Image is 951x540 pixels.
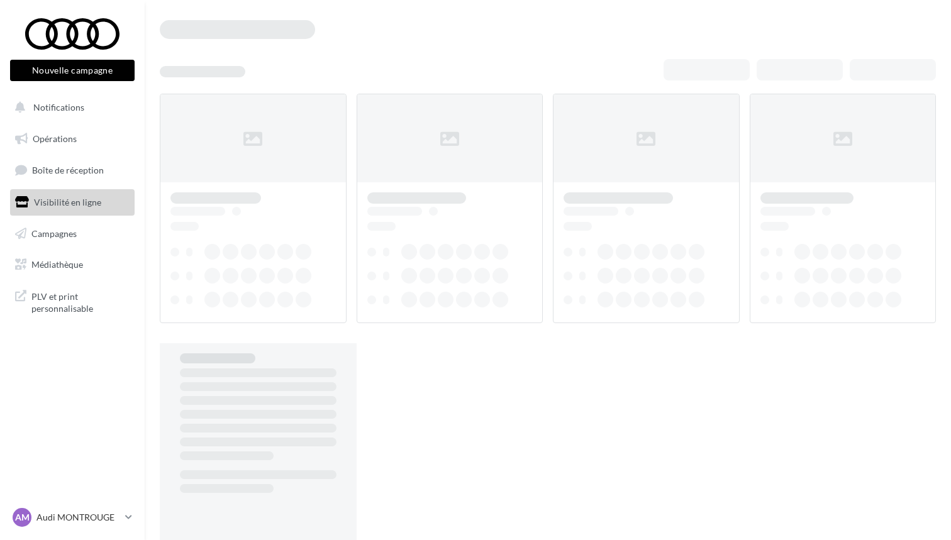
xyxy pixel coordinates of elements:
span: Médiathèque [31,259,83,270]
span: AM [15,511,30,524]
p: Audi MONTROUGE [36,511,120,524]
a: AM Audi MONTROUGE [10,505,135,529]
button: Notifications [8,94,132,121]
a: Visibilité en ligne [8,189,137,216]
a: Médiathèque [8,251,137,278]
span: Campagnes [31,228,77,238]
span: Boîte de réception [32,165,104,175]
span: Notifications [33,102,84,113]
span: Visibilité en ligne [34,197,101,207]
a: Opérations [8,126,137,152]
a: Campagnes [8,221,137,247]
span: PLV et print personnalisable [31,288,130,315]
a: PLV et print personnalisable [8,283,137,320]
a: Boîte de réception [8,157,137,184]
span: Opérations [33,133,77,144]
button: Nouvelle campagne [10,60,135,81]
